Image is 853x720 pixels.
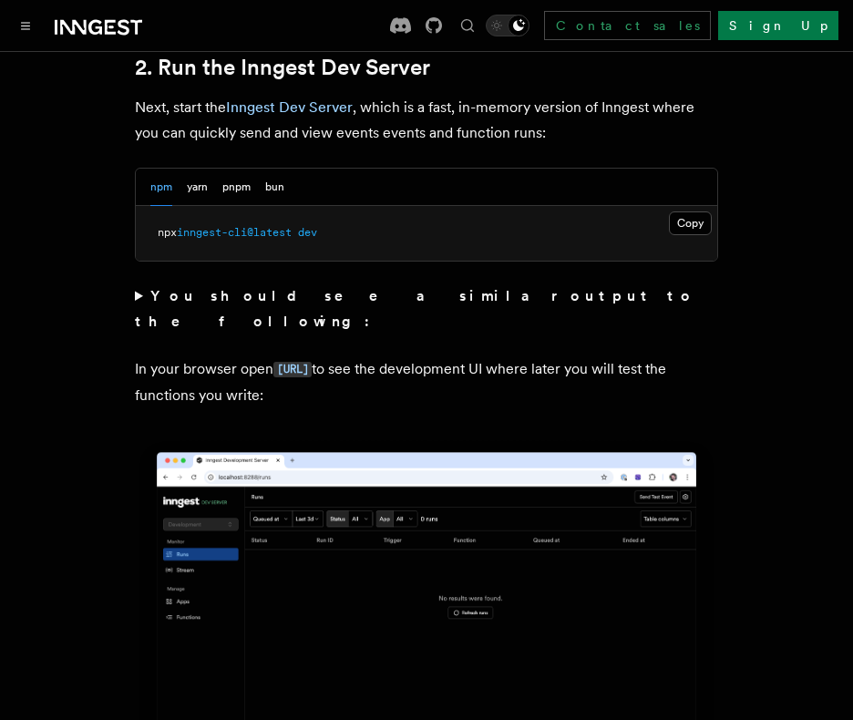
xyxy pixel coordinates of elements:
[15,15,36,36] button: Toggle navigation
[222,169,251,206] button: pnpm
[486,15,529,36] button: Toggle dark mode
[187,169,208,206] button: yarn
[273,360,312,377] a: [URL]
[177,226,292,239] span: inngest-cli@latest
[718,11,838,40] a: Sign Up
[135,287,695,330] strong: You should see a similar output to the following:
[298,226,317,239] span: dev
[135,95,718,146] p: Next, start the , which is a fast, in-memory version of Inngest where you can quickly send and vi...
[135,55,430,80] a: 2. Run the Inngest Dev Server
[135,356,718,408] p: In your browser open to see the development UI where later you will test the functions you write:
[226,98,353,116] a: Inngest Dev Server
[158,226,177,239] span: npx
[135,283,718,334] summary: You should see a similar output to the following:
[457,15,478,36] button: Find something...
[265,169,284,206] button: bun
[273,362,312,377] code: [URL]
[544,11,711,40] a: Contact sales
[150,169,172,206] button: npm
[669,211,712,235] button: Copy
